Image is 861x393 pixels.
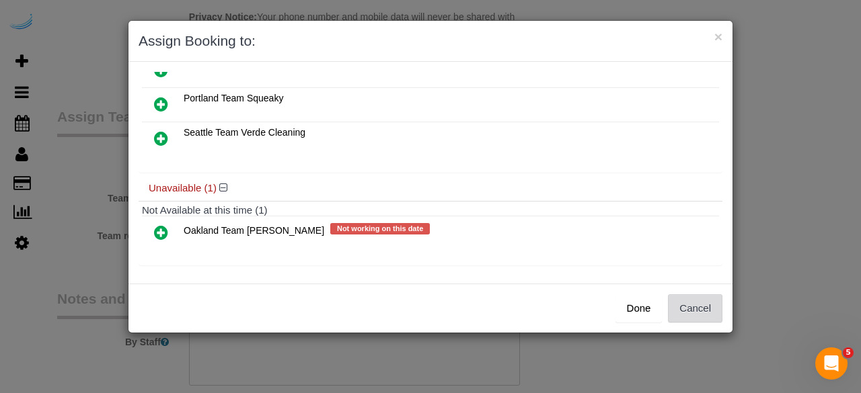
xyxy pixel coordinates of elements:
span: Not working on this date [330,223,430,234]
span: Seattle Team Verde Cleaning [184,127,305,138]
span: Oakland Team [PERSON_NAME] [184,226,324,236]
button: Cancel [668,294,722,322]
iframe: Intercom live chat [815,347,848,380]
span: Portland Team Squeaky [184,93,283,103]
span: 5 [843,347,854,358]
h3: Assign Booking to: [139,31,722,51]
h4: Unavailable (1) [149,183,712,194]
button: × [714,30,722,44]
h4: Not Available at this time (1) [142,205,719,216]
button: Done [615,294,663,322]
